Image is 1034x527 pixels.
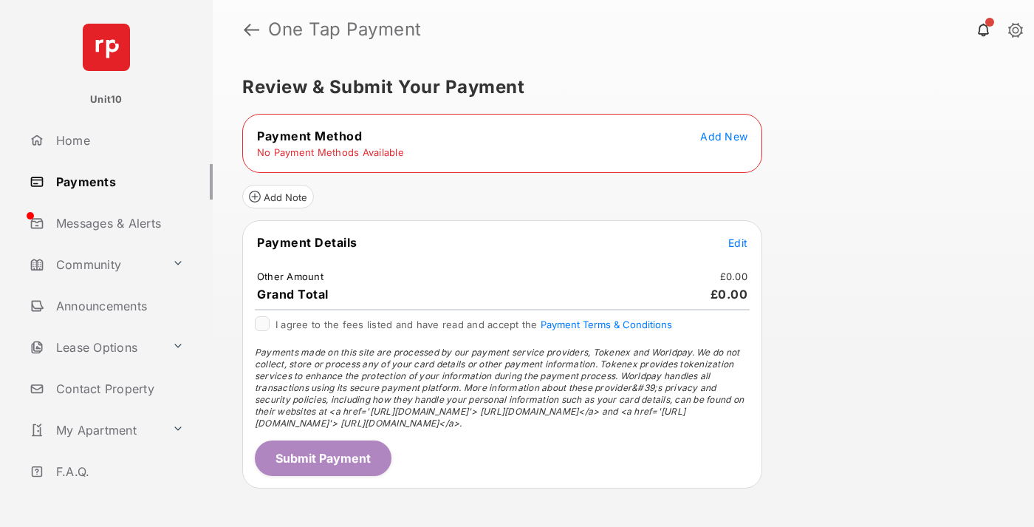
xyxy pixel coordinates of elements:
[700,130,747,143] span: Add New
[24,454,213,489] a: F.A.Q.
[90,92,123,107] p: Unit10
[24,288,213,324] a: Announcements
[728,237,747,249] span: Edit
[242,185,314,208] button: Add Note
[268,21,422,38] strong: One Tap Payment
[257,235,357,250] span: Payment Details
[256,270,324,283] td: Other Amount
[24,330,166,365] a: Lease Options
[700,129,747,143] button: Add New
[257,129,362,143] span: Payment Method
[711,287,748,302] span: £0.00
[24,247,166,282] a: Community
[24,164,213,200] a: Payments
[275,319,672,330] span: I agree to the fees listed and have read and accept the
[24,205,213,241] a: Messages & Alerts
[255,441,391,476] button: Submit Payment
[24,412,166,448] a: My Apartment
[728,235,747,250] button: Edit
[255,347,744,429] span: Payments made on this site are processed by our payment service providers, Tokenex and Worldpay. ...
[256,146,405,159] td: No Payment Methods Available
[719,270,748,283] td: £0.00
[24,371,213,407] a: Contact Property
[242,78,993,96] h5: Review & Submit Your Payment
[541,319,672,330] button: I agree to the fees listed and have read and accept the
[257,287,329,302] span: Grand Total
[83,24,130,71] img: svg+xml;base64,PHN2ZyB4bWxucz0iaHR0cDovL3d3dy53My5vcmcvMjAwMC9zdmciIHdpZHRoPSI2NCIgaGVpZ2h0PSI2NC...
[24,123,213,158] a: Home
